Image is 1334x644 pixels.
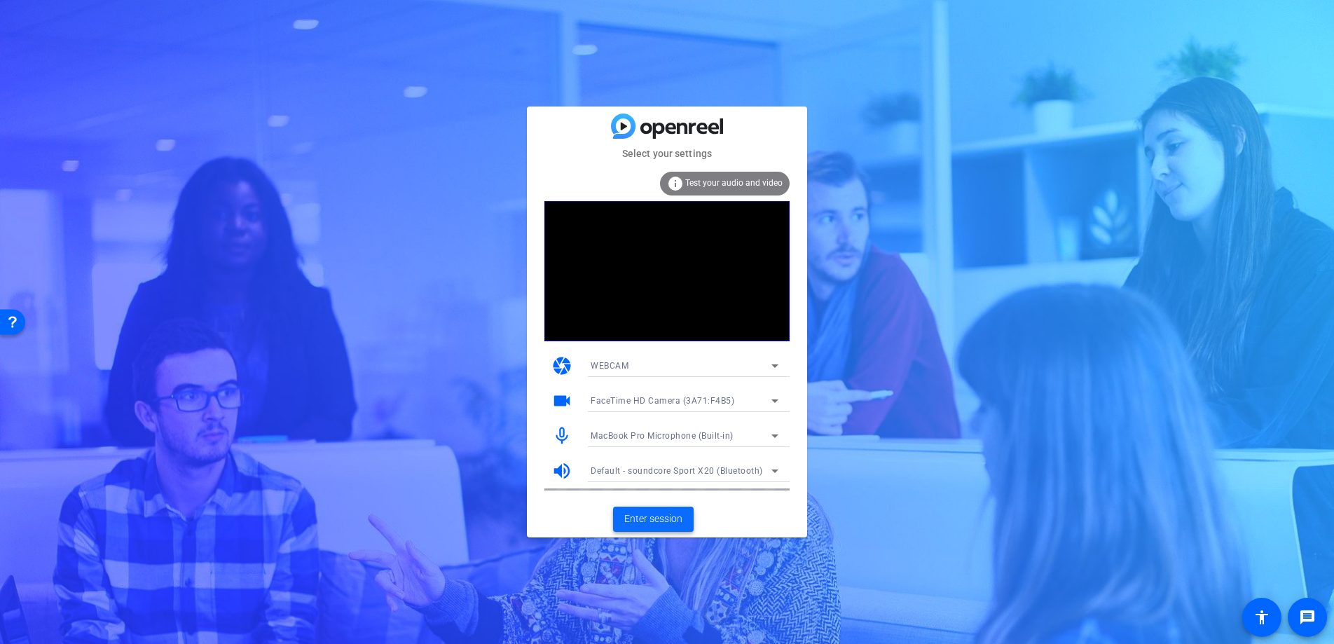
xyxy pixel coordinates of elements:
[591,431,734,441] span: MacBook Pro Microphone (Built-in)
[591,466,763,476] span: Default - soundcore Sport X20 (Bluetooth)
[667,175,684,192] mat-icon: info
[685,178,783,188] span: Test your audio and video
[624,512,682,526] span: Enter session
[551,390,572,411] mat-icon: videocam
[591,396,734,406] span: FaceTime HD Camera (3A71:F4B5)
[1253,609,1270,626] mat-icon: accessibility
[591,361,628,371] span: WEBCAM
[613,507,694,532] button: Enter session
[1299,609,1316,626] mat-icon: message
[551,425,572,446] mat-icon: mic_none
[551,460,572,481] mat-icon: volume_up
[551,355,572,376] mat-icon: camera
[611,114,723,138] img: blue-gradient.svg
[527,146,807,161] mat-card-subtitle: Select your settings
